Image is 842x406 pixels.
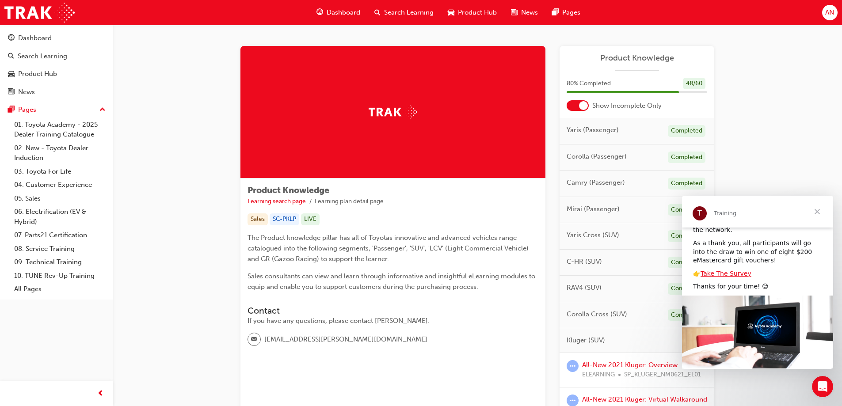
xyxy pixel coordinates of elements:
a: Product Knowledge [567,53,707,63]
span: pages-icon [552,7,559,18]
a: 05. Sales [11,192,109,205]
span: C-HR (SUV) [567,257,602,267]
span: Camry (Passenger) [567,178,625,188]
span: up-icon [99,104,106,116]
a: news-iconNews [504,4,545,22]
iframe: Intercom live chat message [682,196,833,369]
span: The Product knowledge pillar has all of Toyotas innovative and advanced vehicles range catalogued... [248,234,530,263]
a: car-iconProduct Hub [441,4,504,22]
a: Learning search page [248,197,306,205]
span: Show Incomplete Only [592,101,662,111]
span: Corolla Cross (SUV) [567,309,627,319]
a: 09. Technical Training [11,255,109,269]
span: pages-icon [8,106,15,114]
span: News [521,8,538,18]
span: Corolla (Passenger) [567,152,627,162]
span: car-icon [8,70,15,78]
a: guage-iconDashboard [309,4,367,22]
span: Yaris (Passenger) [567,125,619,135]
div: If you have any questions, please contact [PERSON_NAME]. [248,316,538,326]
a: Product Hub [4,66,109,82]
span: news-icon [8,88,15,96]
span: SP_KLUGER_NM0621_EL01 [624,370,701,380]
span: guage-icon [316,7,323,18]
span: prev-icon [97,388,104,399]
span: search-icon [374,7,381,18]
span: ELEARNING [582,370,615,380]
li: Learning plan detail page [315,197,384,207]
span: search-icon [8,53,14,61]
span: Yaris Cross (SUV) [567,230,619,240]
span: Mirai (Passenger) [567,204,620,214]
span: Product Hub [458,8,497,18]
span: Pages [562,8,580,18]
span: AN [825,8,834,18]
button: Pages [4,102,109,118]
span: guage-icon [8,34,15,42]
a: All-New 2021 Kluger: Overview [582,361,678,369]
div: Sales [248,213,268,225]
button: AN [822,5,838,20]
img: Trak [369,105,417,119]
a: 08. Service Training [11,242,109,256]
span: news-icon [511,7,518,18]
div: Completed [668,309,705,321]
span: Sales consultants can view and learn through informative and insightful eLearning modules to equi... [248,272,537,291]
span: Kluger (SUV) [567,335,605,345]
div: Pages [18,105,36,115]
iframe: Intercom live chat [812,376,833,397]
span: Search Learning [384,8,434,18]
div: Completed [668,283,705,295]
span: RAV4 (SUV) [567,283,602,293]
div: Completed [668,125,705,137]
a: 04. Customer Experience [11,178,109,192]
div: Completed [668,257,705,269]
img: Trak [4,3,75,23]
a: All-New 2021 Kluger: Virtual Walkaround [582,395,707,403]
a: News [4,84,109,100]
a: search-iconSearch Learning [367,4,441,22]
span: Product Knowledge [248,185,329,195]
span: 80 % Completed [567,79,611,89]
span: car-icon [448,7,454,18]
span: [EMAIL_ADDRESS][PERSON_NAME][DOMAIN_NAME] [264,334,427,345]
div: Product Hub [18,69,57,79]
div: Completed [668,230,705,242]
div: 48 / 60 [683,78,705,90]
div: Search Learning [18,51,67,61]
a: 03. Toyota For Life [11,165,109,178]
div: Completed [668,204,705,216]
a: pages-iconPages [545,4,587,22]
a: 07. Parts21 Certification [11,228,109,242]
a: 06. Electrification (EV & Hybrid) [11,205,109,228]
div: Completed [668,152,705,163]
a: 01. Toyota Academy - 2025 Dealer Training Catalogue [11,118,109,141]
div: LIVE [301,213,320,225]
a: All Pages [11,282,109,296]
h3: Contact [248,306,538,316]
div: News [18,87,35,97]
div: Completed [668,178,705,190]
a: 10. TUNE Rev-Up Training [11,269,109,283]
div: Dashboard [18,33,52,43]
div: SC-PKLP [270,213,299,225]
span: email-icon [251,334,257,345]
a: Dashboard [4,30,109,46]
a: Search Learning [4,48,109,65]
a: 02. New - Toyota Dealer Induction [11,141,109,165]
span: learningRecordVerb_ATTEMPT-icon [567,360,579,372]
button: DashboardSearch LearningProduct HubNews [4,28,109,102]
span: Dashboard [327,8,360,18]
